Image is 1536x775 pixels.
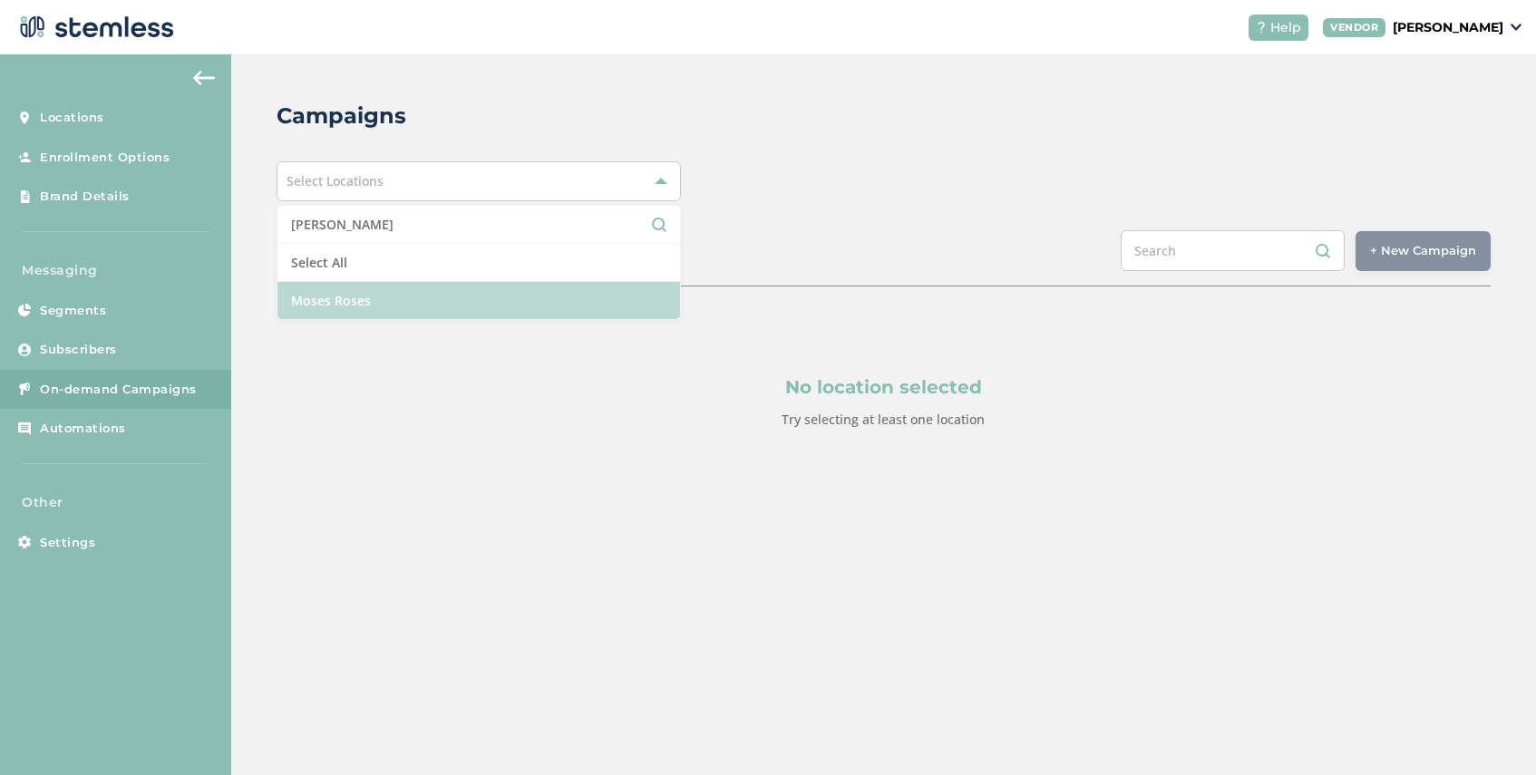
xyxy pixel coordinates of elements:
li: Select All [277,244,680,282]
img: icon-help-white-03924b79.svg [1256,22,1267,33]
span: Segments [40,302,106,320]
label: Try selecting at least one location [782,411,985,428]
span: On-demand Campaigns [40,381,197,399]
input: Search [291,215,666,234]
iframe: Chat Widget [1445,688,1536,775]
span: Locations [40,109,104,127]
span: Settings [40,534,95,552]
span: Select Locations [287,172,384,189]
p: No location selected [364,373,1404,401]
img: icon-arrow-back-accent-c549486e.svg [193,71,215,85]
h2: Campaigns [277,100,406,132]
span: Brand Details [40,188,130,206]
span: Enrollment Options [40,149,170,167]
li: Moses Roses [277,282,680,319]
span: Help [1270,18,1301,37]
div: VENDOR [1323,18,1385,37]
p: [PERSON_NAME] [1393,18,1503,37]
span: Automations [40,420,126,438]
span: Subscribers [40,341,117,359]
img: icon_down-arrow-small-66adaf34.svg [1511,24,1521,31]
img: logo-dark-0685b13c.svg [15,9,174,45]
input: Search [1121,230,1345,271]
